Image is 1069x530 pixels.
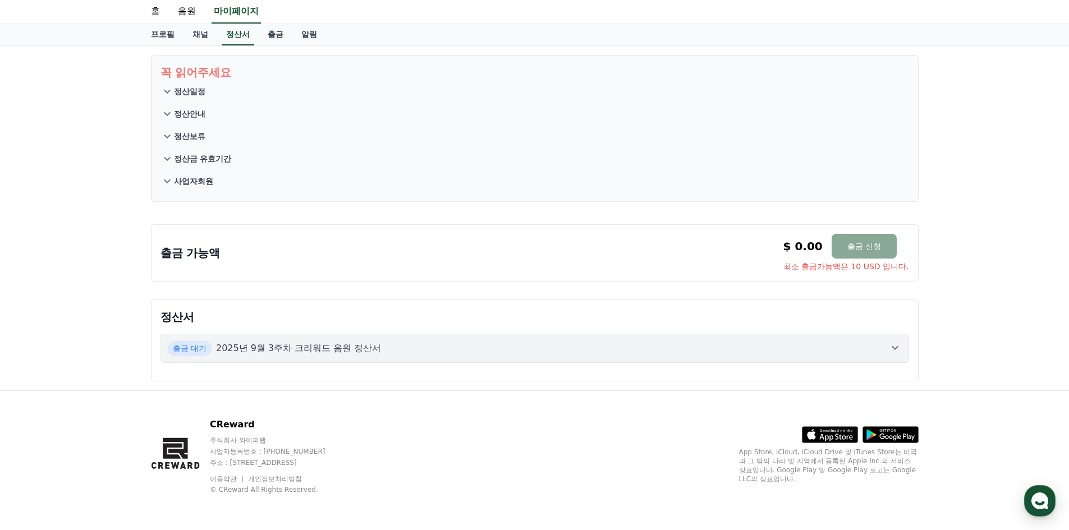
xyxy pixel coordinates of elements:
[103,373,116,382] span: 대화
[35,372,42,381] span: 홈
[145,356,215,384] a: 설정
[160,148,909,170] button: 정산금 유효기간
[832,234,897,259] button: 출금 신청
[160,334,909,363] button: 출금 대기 2025년 9월 3주차 크리워드 음원 정산서
[173,372,187,381] span: 설정
[168,341,212,356] span: 출금 대기
[174,176,213,187] p: 사업자회원
[3,356,74,384] a: 홈
[739,448,919,483] p: App Store, iCloud, iCloud Drive 및 iTunes Store는 미국과 그 밖의 나라 및 지역에서 등록된 Apple Inc.의 서비스 상표입니다. Goo...
[142,24,183,45] a: 프로필
[174,108,205,119] p: 정산안내
[210,436,347,445] p: 주식회사 와이피랩
[210,447,347,456] p: 사업자등록번호 : [PHONE_NUMBER]
[248,475,302,483] a: 개인정보처리방침
[210,475,245,483] a: 이용약관
[160,309,909,325] p: 정산서
[210,458,347,467] p: 주소 : [STREET_ADDRESS]
[160,170,909,192] button: 사업자회원
[74,356,145,384] a: 대화
[160,125,909,148] button: 정산보류
[160,245,221,261] p: 출금 가능액
[210,485,347,494] p: © CReward All Rights Reserved.
[210,418,347,431] p: CReward
[222,24,254,45] a: 정산서
[259,24,292,45] a: 출금
[183,24,217,45] a: 채널
[174,131,205,142] p: 정산보류
[216,342,382,355] p: 2025년 9월 3주차 크리워드 음원 정산서
[783,238,823,254] p: $ 0.00
[160,80,909,103] button: 정산일정
[160,64,909,80] p: 꼭 읽어주세요
[292,24,326,45] a: 알림
[160,103,909,125] button: 정산안내
[783,261,909,272] span: 최소 출금가능액은 10 USD 입니다.
[174,86,205,97] p: 정산일정
[174,153,232,164] p: 정산금 유효기간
